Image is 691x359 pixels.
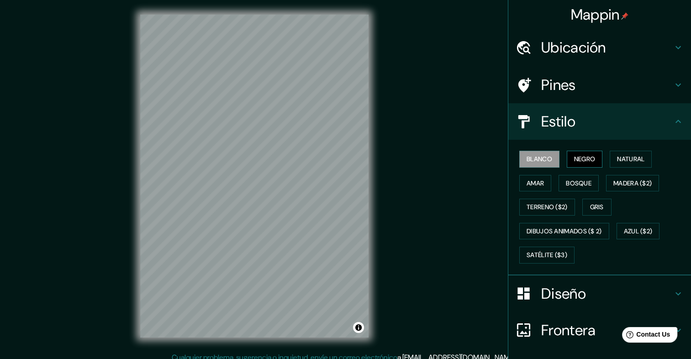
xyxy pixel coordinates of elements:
[519,199,575,216] button: Terreno ($2)
[541,38,673,57] h4: Ubicación
[566,178,591,189] font: Bosque
[541,76,673,94] h4: Pines
[541,112,673,131] h4: Estilo
[610,151,652,168] button: Natural
[140,15,369,338] canvas: Mapa
[617,153,644,165] font: Natural
[527,178,544,189] font: Amar
[519,175,551,192] button: Amar
[610,323,681,349] iframe: Help widget launcher
[624,226,653,237] font: Azul ($2)
[508,275,691,312] div: Diseño
[527,153,552,165] font: Blanco
[508,29,691,66] div: Ubicación
[527,226,602,237] font: Dibujos animados ($ 2)
[508,67,691,103] div: Pines
[508,312,691,348] div: Frontera
[527,201,568,213] font: Terreno ($2)
[613,178,652,189] font: Madera ($2)
[559,175,599,192] button: Bosque
[541,321,673,339] h4: Frontera
[353,322,364,333] button: Alternar atribución
[571,5,620,24] font: Mappin
[582,199,612,216] button: Gris
[574,153,596,165] font: Negro
[527,249,567,261] font: Satélite ($3)
[617,223,660,240] button: Azul ($2)
[541,285,673,303] h4: Diseño
[621,12,628,20] img: pin-icon.png
[590,201,604,213] font: Gris
[508,103,691,140] div: Estilo
[519,247,575,264] button: Satélite ($3)
[519,151,559,168] button: Blanco
[567,151,603,168] button: Negro
[519,223,609,240] button: Dibujos animados ($ 2)
[606,175,659,192] button: Madera ($2)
